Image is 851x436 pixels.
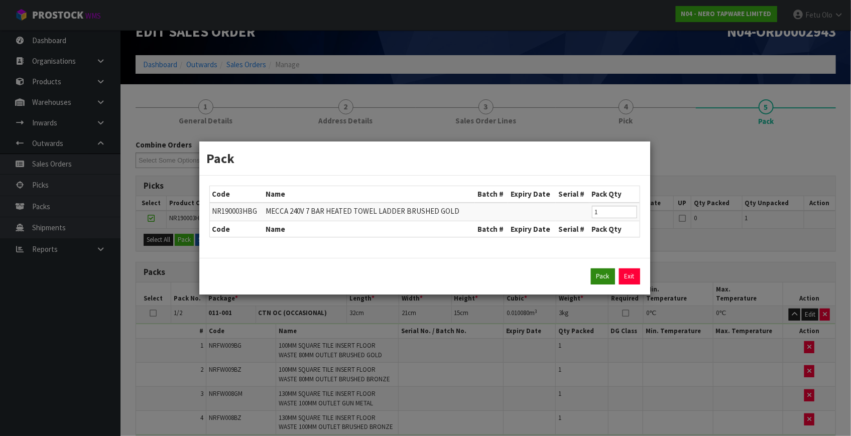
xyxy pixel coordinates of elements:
th: Expiry Date [508,221,556,237]
th: Pack Qty [589,221,640,237]
th: Code [210,221,264,237]
th: Serial # [556,186,589,202]
th: Serial # [556,221,589,237]
th: Batch # [475,186,508,202]
th: Pack Qty [589,186,640,202]
th: Name [263,221,475,237]
span: MECCA 240V 7 BAR HEATED TOWEL LADDER BRUSHED GOLD [266,206,459,216]
h3: Pack [207,149,643,168]
a: Exit [619,268,640,284]
th: Name [263,186,475,202]
th: Code [210,186,264,202]
button: Pack [591,268,615,284]
th: Expiry Date [508,186,556,202]
span: NR190003HBG [212,206,258,216]
th: Batch # [475,221,508,237]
